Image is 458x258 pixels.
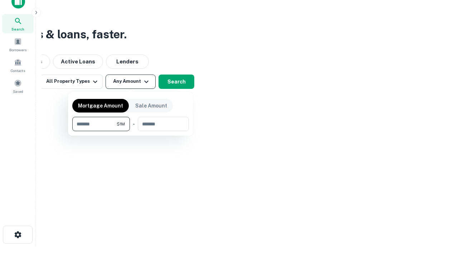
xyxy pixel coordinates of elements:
[135,102,167,110] p: Sale Amount
[133,117,135,131] div: -
[117,121,125,127] span: $1M
[78,102,123,110] p: Mortgage Amount
[422,201,458,235] iframe: Chat Widget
